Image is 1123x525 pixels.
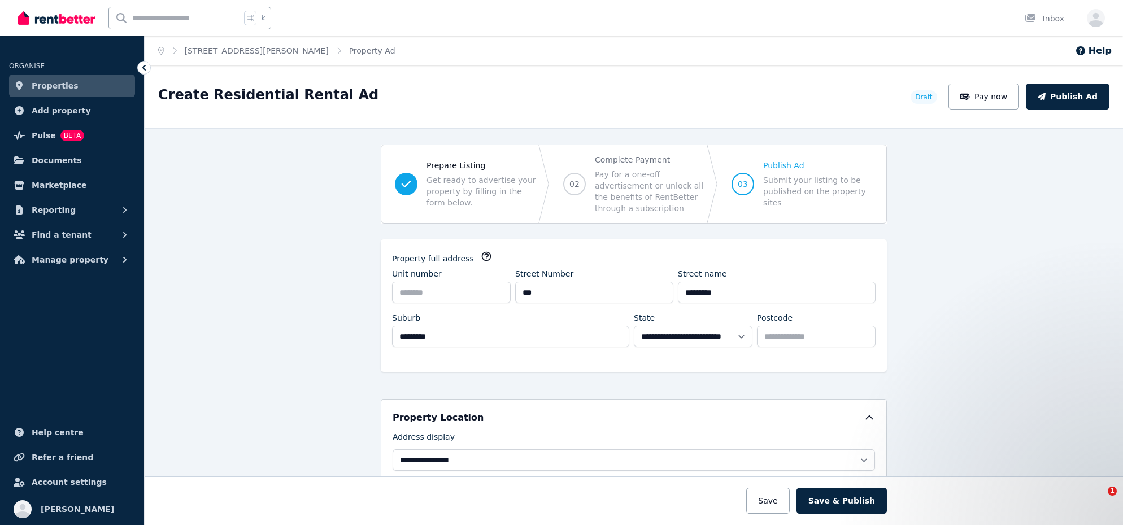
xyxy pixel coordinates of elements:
button: Reporting [9,199,135,221]
span: k [261,14,265,23]
span: Submit your listing to be published on the property sites [763,174,873,208]
span: Prepare Listing [426,160,536,171]
a: Properties [9,75,135,97]
span: ORGANISE [9,62,45,70]
h5: Property Location [393,411,484,425]
span: [PERSON_NAME] [41,502,114,516]
h1: Create Residential Rental Ad [158,86,378,104]
label: State [634,312,655,323]
a: Add property [9,99,135,122]
label: Property full address [392,253,474,264]
button: Pay now [948,84,1020,110]
iframe: Intercom live chat [1085,487,1112,514]
nav: Progress [381,145,887,224]
img: RentBetter [18,10,95,27]
span: Account settings [32,475,107,489]
button: Find a tenant [9,224,135,246]
a: Marketplace [9,174,135,196]
span: 1 [1108,487,1117,496]
a: Documents [9,149,135,172]
span: BETA [60,130,84,141]
span: Help centre [32,426,84,439]
a: [STREET_ADDRESS][PERSON_NAME] [185,46,329,55]
span: Find a tenant [32,228,92,242]
button: Publish Ad [1026,84,1109,110]
span: Complete Payment [595,154,704,165]
label: Unit number [392,268,442,279]
button: Help [1075,44,1112,58]
label: Street Number [515,268,573,279]
span: Pay for a one-off advertisement or unlock all the benefits of RentBetter through a subscription [595,169,704,214]
div: Inbox [1025,13,1064,24]
span: Documents [32,154,82,167]
span: Properties [32,79,79,93]
a: PulseBETA [9,124,135,147]
button: Save [746,488,789,514]
a: Help centre [9,421,135,444]
span: Reporting [32,203,76,217]
span: 02 [569,178,580,190]
a: Refer a friend [9,446,135,469]
span: Draft [915,93,932,102]
span: Pulse [32,129,56,142]
label: Address display [393,431,455,447]
span: Get ready to advertise your property by filling in the form below. [426,174,536,208]
span: Manage property [32,253,108,266]
span: Publish Ad [763,160,873,171]
button: Manage property [9,248,135,271]
span: Refer a friend [32,450,93,464]
label: Street name [678,268,727,279]
label: Postcode [757,312,793,323]
span: Add property [32,104,91,117]
a: Account settings [9,471,135,493]
span: 03 [738,178,748,190]
nav: Breadcrumb [145,36,409,65]
label: Suburb [392,312,420,323]
button: Save & Publish [796,488,887,514]
span: Marketplace [32,178,86,192]
a: Property Ad [349,46,395,55]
